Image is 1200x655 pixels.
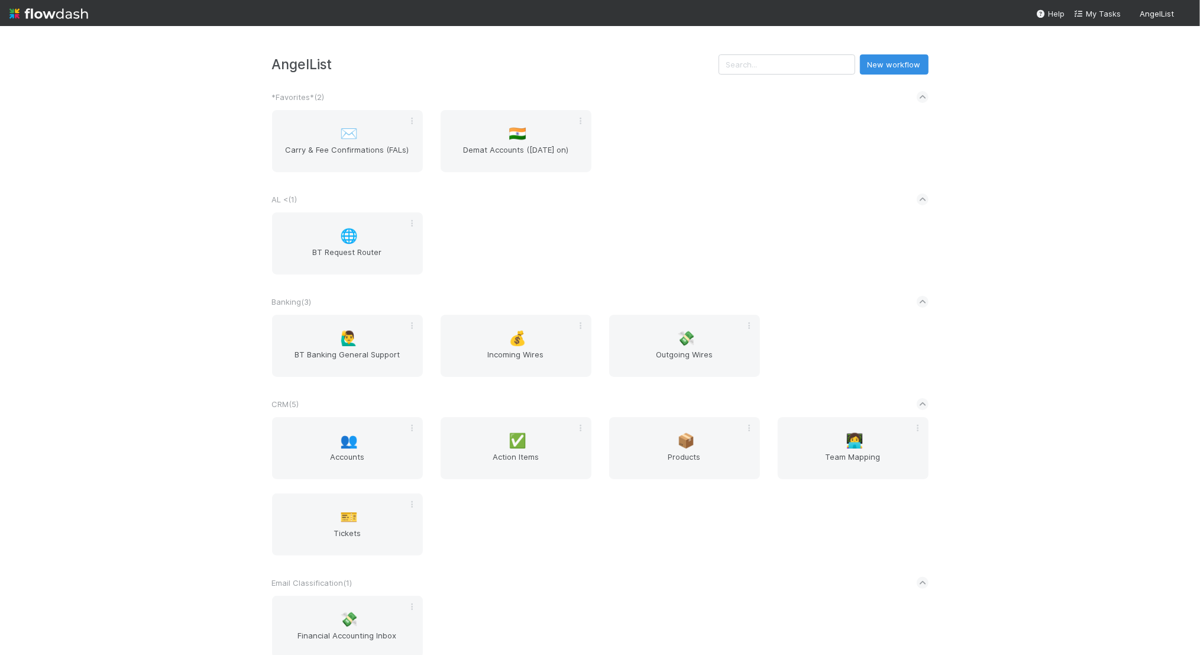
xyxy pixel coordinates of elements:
[277,451,418,475] span: Accounts
[614,451,755,475] span: Products
[609,315,760,377] a: 💸Outgoing Wires
[778,417,929,479] a: 👩‍💻Team Mapping
[445,144,587,167] span: Demat Accounts ([DATE] on)
[272,92,325,102] span: *Favorites* ( 2 )
[509,433,526,449] span: ✅
[340,612,358,627] span: 💸
[441,110,591,172] a: 🇮🇳Demat Accounts ([DATE] on)
[1036,8,1065,20] div: Help
[277,630,418,653] span: Financial Accounting Inbox
[1179,8,1191,20] img: avatar_f32b584b-9fa7-42e4-bca2-ac5b6bf32423.png
[609,417,760,479] a: 📦Products
[441,417,591,479] a: ✅Action Items
[277,144,418,167] span: Carry & Fee Confirmations (FALs)
[1140,9,1174,18] span: AngelList
[272,493,423,556] a: 🎫Tickets
[277,349,418,372] span: BT Banking General Support
[272,56,719,72] h3: AngelList
[860,54,929,75] button: New workflow
[272,212,423,275] a: 🌐BT Request Router
[340,509,358,525] span: 🎫
[441,315,591,377] a: 💰Incoming Wires
[272,399,299,409] span: CRM ( 5 )
[846,433,863,449] span: 👩‍💻
[509,331,526,346] span: 💰
[782,451,924,475] span: Team Mapping
[272,195,297,204] span: AL < ( 1 )
[1074,8,1121,20] a: My Tasks
[1074,9,1121,18] span: My Tasks
[509,126,526,141] span: 🇮🇳
[445,451,587,475] span: Action Items
[340,331,358,346] span: 🙋‍♂️
[340,126,358,141] span: ✉️
[9,4,88,24] img: logo-inverted-e16ddd16eac7371096b0.svg
[272,315,423,377] a: 🙋‍♂️BT Banking General Support
[614,349,755,372] span: Outgoing Wires
[272,417,423,479] a: 👥Accounts
[340,228,358,244] span: 🌐
[272,578,352,588] span: Email Classification ( 1 )
[277,527,418,551] span: Tickets
[719,54,855,75] input: Search...
[272,110,423,172] a: ✉️Carry & Fee Confirmations (FALs)
[340,433,358,449] span: 👥
[445,349,587,372] span: Incoming Wires
[277,246,418,270] span: BT Request Router
[272,297,312,306] span: Banking ( 3 )
[677,433,695,449] span: 📦
[677,331,695,346] span: 💸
